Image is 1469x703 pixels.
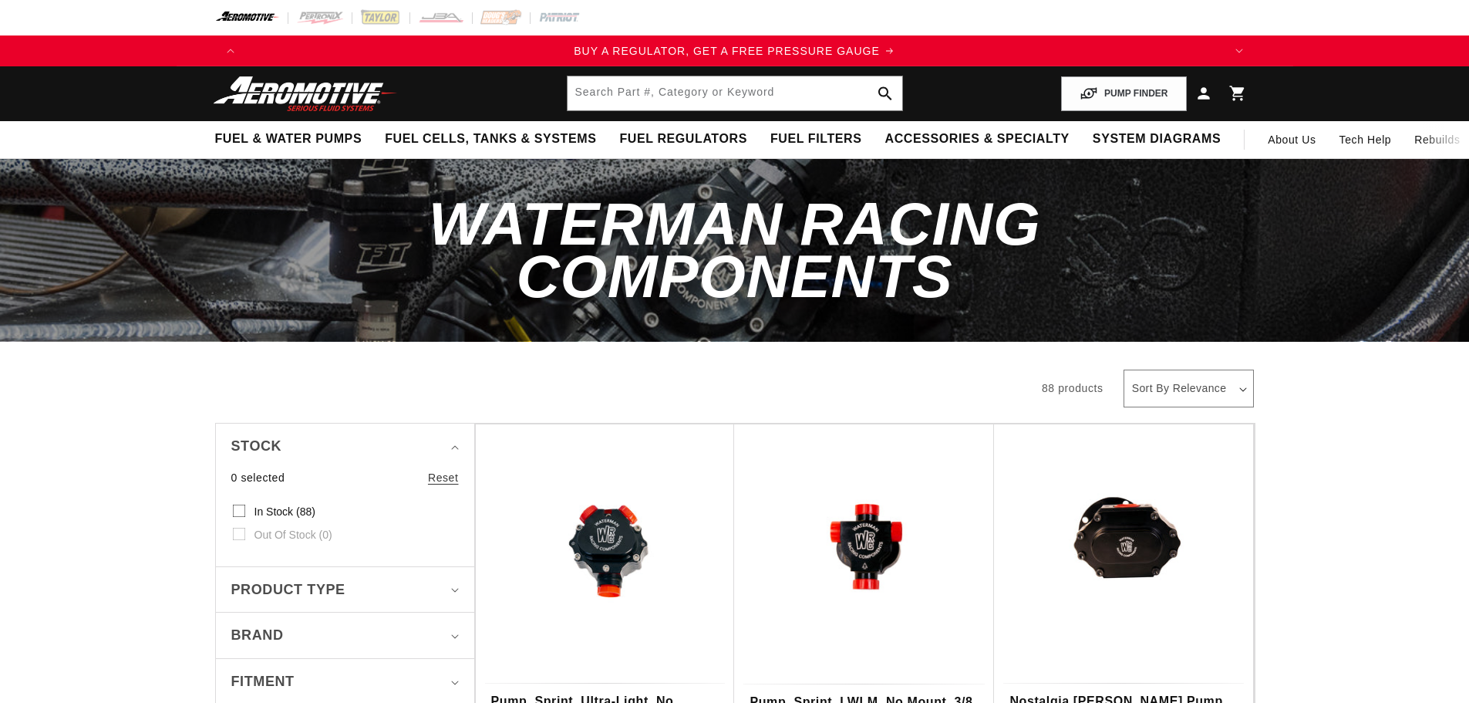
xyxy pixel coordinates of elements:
[231,567,459,613] summary: Product type (0 selected)
[231,613,459,658] summary: Brand (0 selected)
[1061,76,1186,111] button: PUMP FINDER
[177,35,1293,66] slideshow-component: Translation missing: en.sections.announcements.announcement_bar
[568,76,902,110] input: Search by Part Number, Category or Keyword
[231,624,284,647] span: Brand
[885,131,1070,147] span: Accessories & Specialty
[1081,121,1232,157] summary: System Diagrams
[231,579,345,601] span: Product type
[1224,35,1255,66] button: Translation missing: en.sections.announcements.next_announcement
[1256,121,1327,158] a: About Us
[1339,131,1392,148] span: Tech Help
[231,671,295,693] span: Fitment
[254,528,332,542] span: Out of stock (0)
[373,121,608,157] summary: Fuel Cells, Tanks & Systems
[246,42,1224,59] div: Announcement
[246,42,1224,59] a: BUY A REGULATOR, GET A FREE PRESSURE GAUGE
[209,76,402,112] img: Aeromotive
[385,131,596,147] span: Fuel Cells, Tanks & Systems
[429,190,1041,310] span: Waterman Racing Components
[246,42,1224,59] div: 1 of 4
[254,505,315,519] span: In stock (88)
[759,121,874,157] summary: Fuel Filters
[215,131,362,147] span: Fuel & Water Pumps
[868,76,902,110] button: search button
[608,121,758,157] summary: Fuel Regulators
[231,435,282,458] span: Stock
[1328,121,1403,158] summary: Tech Help
[231,469,285,486] span: 0 selected
[231,424,459,469] summary: Stock (0 selected)
[204,121,374,157] summary: Fuel & Water Pumps
[770,131,862,147] span: Fuel Filters
[1414,131,1460,148] span: Rebuilds
[874,121,1081,157] summary: Accessories & Specialty
[619,131,746,147] span: Fuel Regulators
[1268,134,1316,146] span: About Us
[1042,382,1103,394] span: 88 products
[574,45,880,57] span: BUY A REGULATOR, GET A FREE PRESSURE GAUGE
[428,469,459,486] a: Reset
[215,35,246,66] button: Translation missing: en.sections.announcements.previous_announcement
[1093,131,1221,147] span: System Diagrams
